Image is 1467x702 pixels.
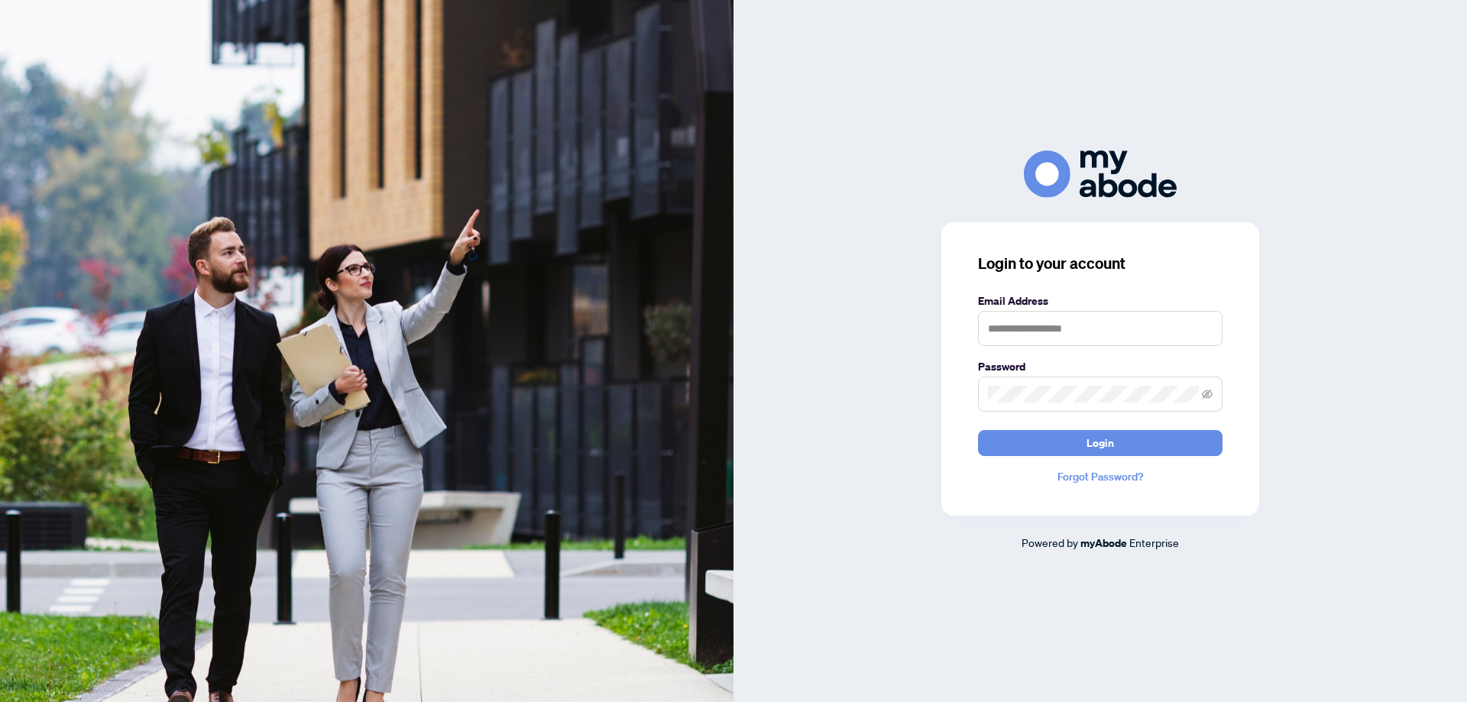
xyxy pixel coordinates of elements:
[978,358,1222,375] label: Password
[978,253,1222,274] h3: Login to your account
[1086,431,1114,455] span: Login
[978,293,1222,309] label: Email Address
[1129,535,1179,549] span: Enterprise
[978,430,1222,456] button: Login
[1022,535,1078,549] span: Powered by
[978,468,1222,485] a: Forgot Password?
[1080,535,1127,552] a: myAbode
[1202,389,1213,400] span: eye-invisible
[1024,150,1177,197] img: ma-logo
